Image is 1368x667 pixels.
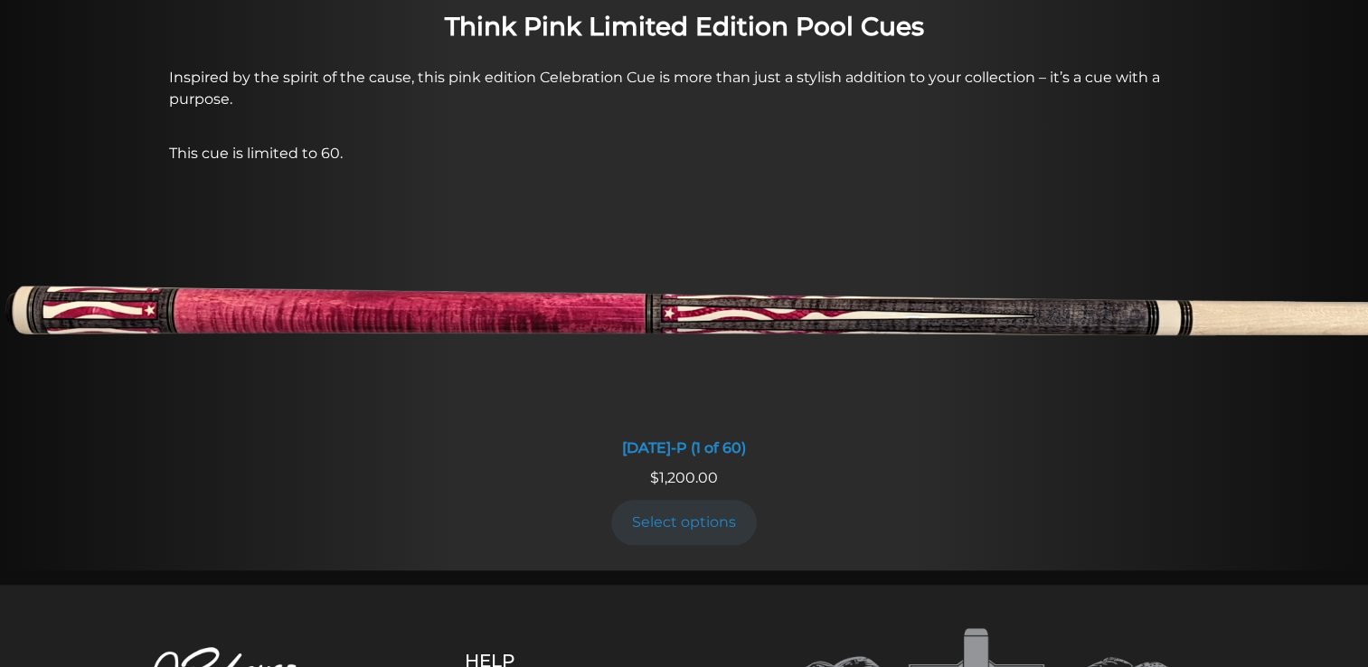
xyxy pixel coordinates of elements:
[169,143,1200,164] p: This cue is limited to 60.
[611,500,758,544] a: Add to cart: “DEC6-P (1 of 60)”
[445,11,924,42] strong: Think Pink Limited Edition Pool Cues
[650,469,659,486] span: $
[169,67,1200,110] p: Inspired by the spirit of the cause, this pink edition Celebration Cue is more than just a stylis...
[650,469,718,486] span: 1,200.00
